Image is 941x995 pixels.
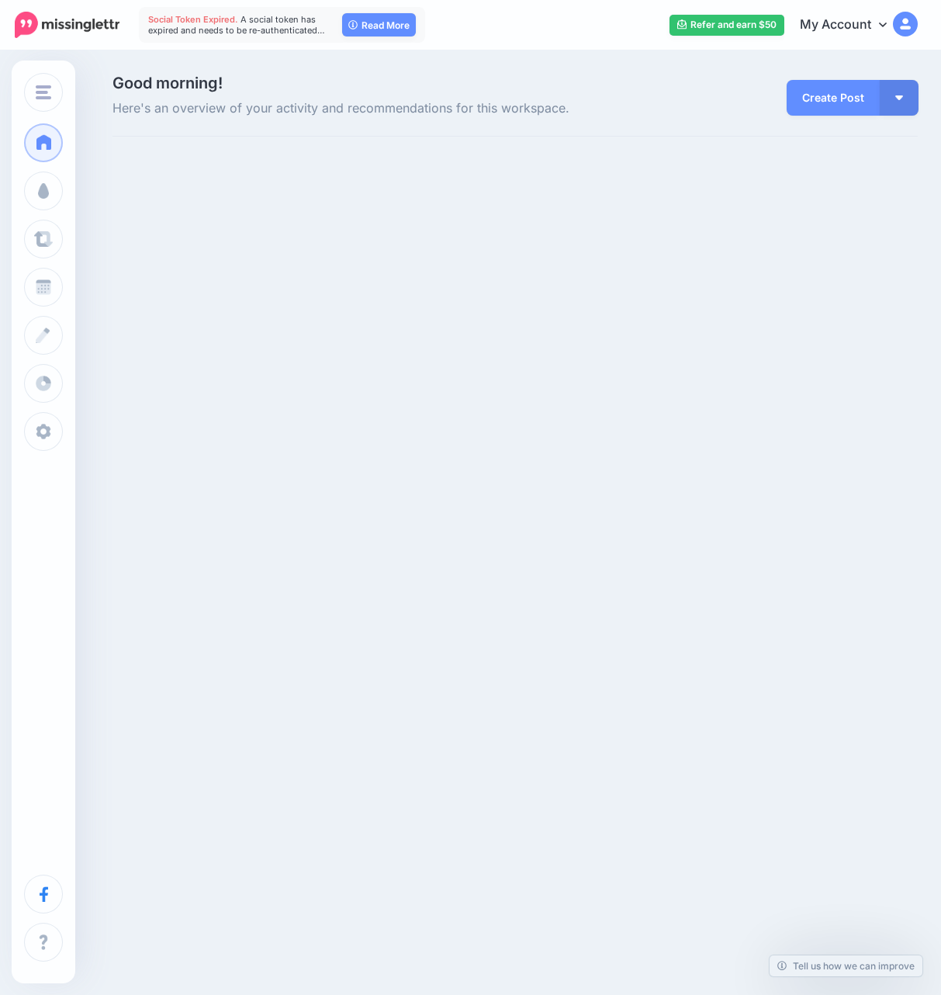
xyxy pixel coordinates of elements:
img: Missinglettr [15,12,119,38]
span: Here's an overview of your activity and recommendations for this workspace. [112,99,642,119]
a: Refer and earn $50 [669,15,784,36]
span: A social token has expired and needs to be re-authenticated… [148,14,325,36]
a: My Account [784,6,918,44]
img: arrow-down-white.png [895,95,903,100]
a: Tell us how we can improve [770,955,922,976]
span: Social Token Expired. [148,14,238,25]
img: menu.png [36,85,51,99]
a: Read More [342,13,416,36]
a: Create Post [787,80,880,116]
span: Good morning! [112,74,223,92]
